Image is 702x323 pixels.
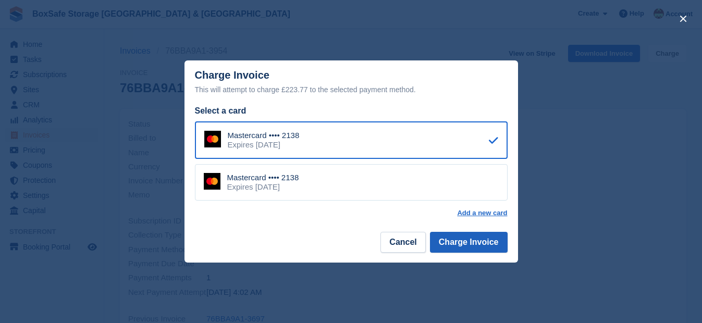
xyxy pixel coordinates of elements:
button: Cancel [380,232,425,253]
div: Select a card [195,105,508,117]
button: close [675,10,692,27]
div: Charge Invoice [195,69,508,96]
button: Charge Invoice [430,232,508,253]
a: Add a new card [457,209,507,217]
div: This will attempt to charge £223.77 to the selected payment method. [195,83,508,96]
div: Mastercard •••• 2138 [228,131,300,140]
img: Mastercard Logo [204,131,221,147]
img: Mastercard Logo [204,173,220,190]
div: Expires [DATE] [228,140,300,150]
div: Expires [DATE] [227,182,299,192]
div: Mastercard •••• 2138 [227,173,299,182]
